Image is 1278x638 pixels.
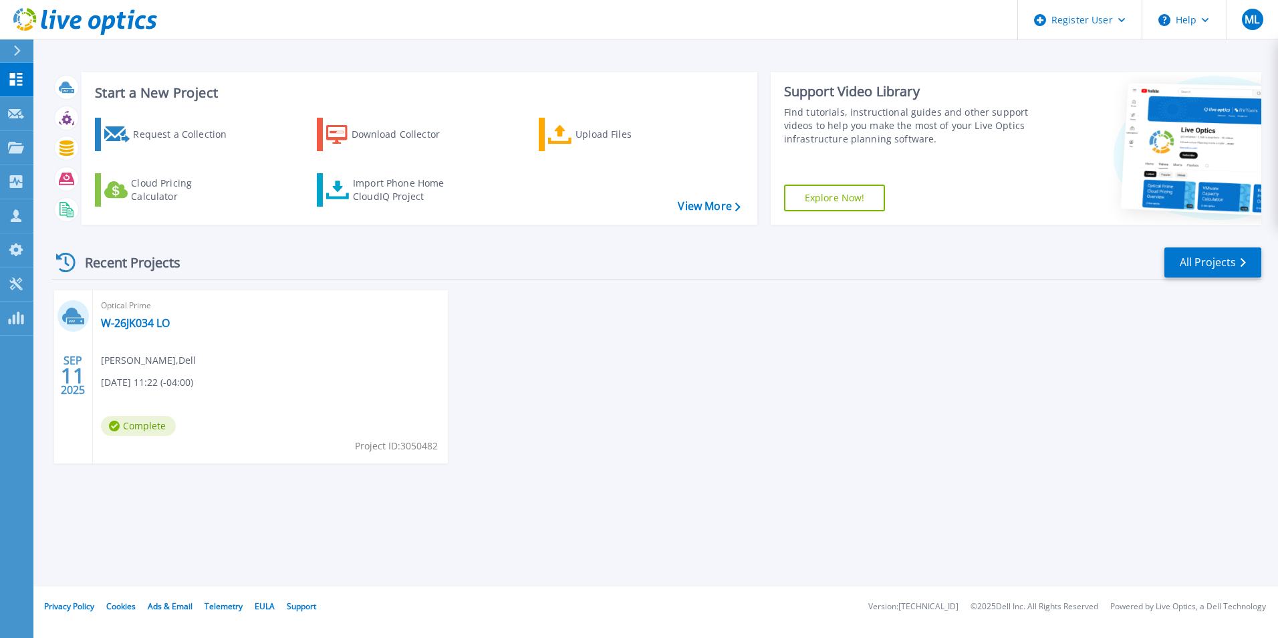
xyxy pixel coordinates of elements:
[287,601,316,612] a: Support
[101,316,170,330] a: W-26JK034 LO
[148,601,193,612] a: Ads & Email
[678,200,740,213] a: View More
[868,603,958,611] li: Version: [TECHNICAL_ID]
[352,121,459,148] div: Download Collector
[101,375,193,390] span: [DATE] 11:22 (-04:00)
[60,351,86,400] div: SEP 2025
[539,118,688,151] a: Upload Files
[1245,14,1259,25] span: ML
[784,83,1034,100] div: Support Video Library
[1110,603,1266,611] li: Powered by Live Optics, a Dell Technology
[95,86,740,100] h3: Start a New Project
[355,439,438,453] span: Project ID: 3050482
[576,121,682,148] div: Upload Files
[131,177,238,203] div: Cloud Pricing Calculator
[784,106,1034,146] div: Find tutorials, instructional guides and other support videos to help you make the most of your L...
[95,173,244,207] a: Cloud Pricing Calculator
[1164,247,1261,278] a: All Projects
[101,353,196,368] span: [PERSON_NAME] , Dell
[101,298,440,313] span: Optical Prime
[353,177,457,203] div: Import Phone Home CloudIQ Project
[784,185,886,211] a: Explore Now!
[51,246,199,279] div: Recent Projects
[44,601,94,612] a: Privacy Policy
[205,601,243,612] a: Telemetry
[61,370,85,381] span: 11
[101,416,176,436] span: Complete
[255,601,275,612] a: EULA
[971,603,1098,611] li: © 2025 Dell Inc. All Rights Reserved
[133,121,240,148] div: Request a Collection
[317,118,466,151] a: Download Collector
[106,601,136,612] a: Cookies
[95,118,244,151] a: Request a Collection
